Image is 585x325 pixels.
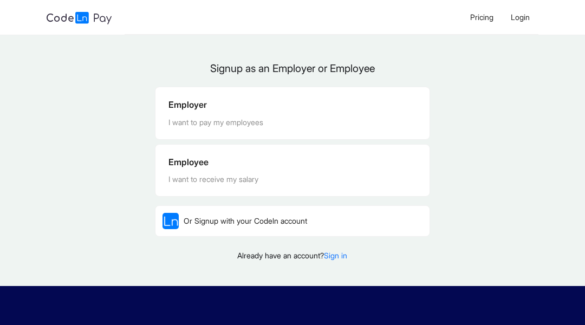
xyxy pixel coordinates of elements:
[155,250,430,261] p: Already have an account?
[168,155,417,169] div: Employee
[168,173,417,185] div: I want to receive my salary
[184,216,307,225] span: Or Signup with your Codeln account
[470,12,493,22] span: Pricing
[168,98,417,112] div: Employer
[324,251,347,260] a: Sign in
[47,12,112,24] img: logo
[168,116,417,128] div: I want to pay my employees
[162,213,179,229] img: cropped-BS6Xz_mM.png
[155,61,430,76] p: Signup as an Employer or Employee
[511,12,530,22] span: Login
